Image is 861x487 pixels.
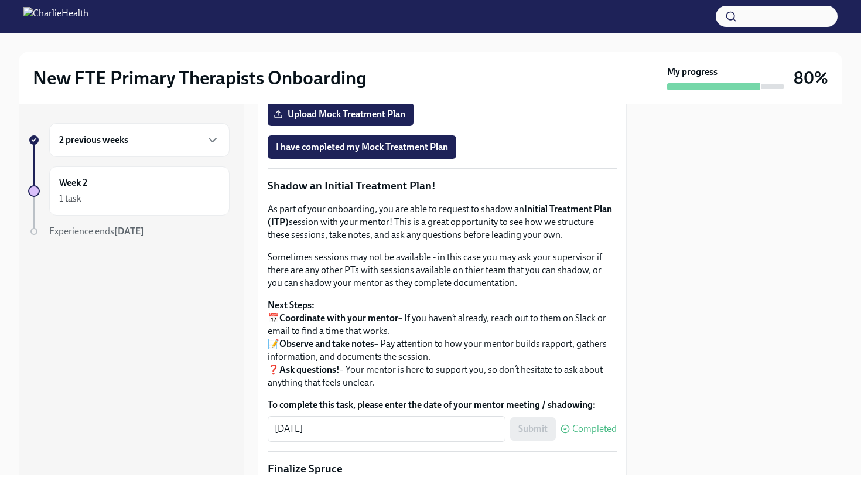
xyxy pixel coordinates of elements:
h6: Week 2 [59,176,87,189]
strong: Initial Treatment Plan (ITP) [268,203,612,227]
p: 📅 – If you haven’t already, reach out to them on Slack or email to find a time that works. 📝 – Pa... [268,299,617,389]
strong: Next Steps: [268,299,315,311]
p: As part of your onboarding, you are able to request to shadow an session with your mentor! This i... [268,203,617,241]
img: CharlieHealth [23,7,88,26]
strong: Ask questions! [279,364,340,375]
button: I have completed my Mock Treatment Plan [268,135,456,159]
h2: New FTE Primary Therapists Onboarding [33,66,367,90]
span: Upload Mock Treatment Plan [276,108,405,120]
h3: 80% [794,67,828,88]
strong: Observe and take notes [279,338,374,349]
p: Finalize Spruce [268,461,617,476]
div: 1 task [59,192,81,205]
a: Week 21 task [28,166,230,216]
textarea: [DATE] [275,422,498,436]
h6: 2 previous weeks [59,134,128,147]
p: Sometimes sessions may not be available - in this case you may ask your supervisor if there are a... [268,251,617,290]
span: Completed [572,424,617,434]
label: Upload Mock Treatment Plan [268,103,414,126]
strong: Coordinate with your mentor [279,312,398,323]
span: I have completed my Mock Treatment Plan [276,141,448,153]
strong: My progress [667,66,717,79]
p: Shadow an Initial Treatment Plan! [268,178,617,193]
div: 2 previous weeks [49,123,230,157]
strong: [DATE] [114,226,144,237]
label: To complete this task, please enter the date of your mentor meeting / shadowing: [268,399,617,411]
span: Experience ends [49,226,144,237]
